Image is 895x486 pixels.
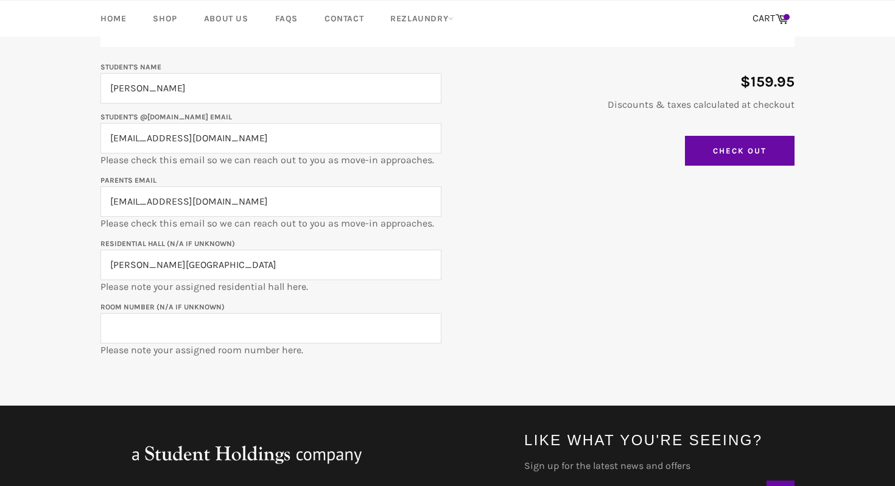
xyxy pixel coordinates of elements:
h4: Like what you're seeing? [524,430,795,450]
label: Student's Name [100,63,161,71]
label: Sign up for the latest news and offers [524,459,795,473]
a: Contact [312,1,376,37]
img: aStudentHoldingsNFPcompany_large.png [100,430,393,479]
a: Home [88,1,138,37]
a: CART [746,6,795,32]
p: $159.95 [454,72,795,92]
label: Room Number (N/A if unknown) [100,303,225,311]
label: Residential Hall (N/A if unknown) [100,239,235,248]
p: Please check this email so we can reach out to you as move-in approaches. [100,110,441,167]
input: Check Out [685,136,795,166]
a: FAQs [263,1,310,37]
p: Please note your assigned residential hall here. [100,236,441,294]
p: Please check this email so we can reach out to you as move-in approaches. [100,173,441,230]
p: Discounts & taxes calculated at checkout [454,98,795,111]
label: Student's @[DOMAIN_NAME] email [100,113,232,121]
a: About Us [192,1,261,37]
label: Parents email [100,176,156,185]
a: RezLaundry [378,1,466,37]
a: Shop [141,1,189,37]
p: Please note your assigned room number here. [100,300,441,357]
